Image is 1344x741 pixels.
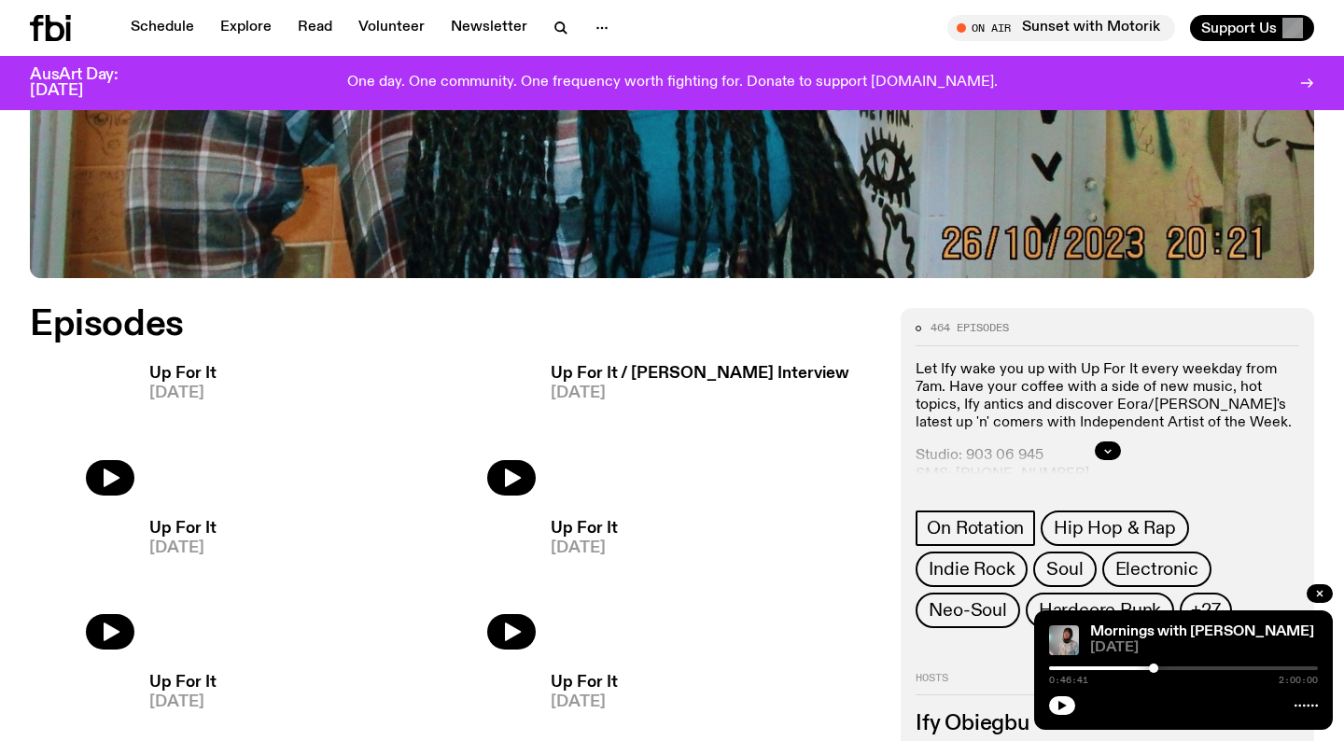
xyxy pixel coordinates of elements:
h3: AusArt Day: [DATE] [30,67,149,99]
span: [DATE] [551,540,618,556]
a: Up For It / [PERSON_NAME] Interview[DATE] [536,366,849,496]
span: [DATE] [149,694,217,710]
span: +27 [1191,600,1220,621]
h3: Ify Obiegbu [916,714,1299,734]
span: Support Us [1201,20,1277,36]
a: Mornings with [PERSON_NAME] [1090,624,1314,639]
span: 464 episodes [931,323,1009,333]
span: On Rotation [927,518,1024,538]
a: Volunteer [347,15,436,41]
a: Electronic [1102,552,1211,587]
a: Explore [209,15,283,41]
h3: Up For It / [PERSON_NAME] Interview [551,366,849,382]
span: Indie Rock [929,559,1015,580]
a: Up For It[DATE] [536,521,618,650]
a: Neo-Soul [916,593,1019,628]
a: Newsletter [440,15,539,41]
p: Let Ify wake you up with Up For It every weekday from 7am. Have your coffee with a side of new mu... [916,361,1299,433]
a: Read [287,15,343,41]
h2: Episodes [30,308,878,342]
span: Hardcore Punk [1039,600,1161,621]
a: Soul [1033,552,1096,587]
span: Electronic [1115,559,1198,580]
a: Up For It[DATE] [134,366,217,496]
span: [DATE] [551,694,618,710]
a: Up For It[DATE] [134,521,217,650]
span: [DATE] [1090,641,1318,655]
span: [DATE] [149,540,217,556]
button: On AirSunset with Motorik [947,15,1175,41]
img: Kana Frazer is smiling at the camera with her head tilted slightly to her left. She wears big bla... [1049,625,1079,655]
a: On Rotation [916,510,1035,546]
button: +27 [1180,593,1231,628]
a: Hardcore Punk [1026,593,1174,628]
a: Indie Rock [916,552,1028,587]
p: One day. One community. One frequency worth fighting for. Donate to support [DOMAIN_NAME]. [347,75,998,91]
span: 0:46:41 [1049,676,1088,685]
a: Schedule [119,15,205,41]
span: [DATE] [149,385,217,401]
button: Support Us [1190,15,1314,41]
a: Hip Hop & Rap [1041,510,1188,546]
h3: Up For It [551,521,618,537]
h3: Up For It [551,675,618,691]
h3: Up For It [149,521,217,537]
span: 2:00:00 [1279,676,1318,685]
span: Hip Hop & Rap [1054,518,1175,538]
span: [DATE] [551,385,849,401]
span: Neo-Soul [929,600,1006,621]
h3: Up For It [149,366,217,382]
span: Soul [1046,559,1083,580]
h3: Up For It [149,675,217,691]
h2: Hosts [916,673,1299,695]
